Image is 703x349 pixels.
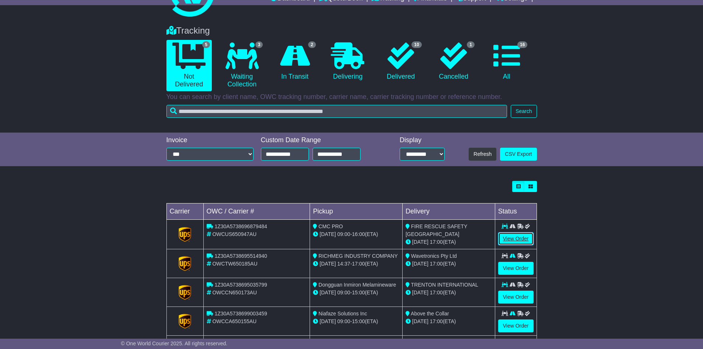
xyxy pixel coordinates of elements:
img: GetCarrierServiceLogo [179,285,191,300]
a: Delivering [325,40,371,83]
span: 17:00 [430,290,443,295]
img: GetCarrierServiceLogo [179,256,191,271]
div: (ETA) [406,260,492,268]
span: 16:00 [352,231,365,237]
span: RICHMEG INDUSTRY COMPANY [318,253,398,259]
img: GetCarrierServiceLogo [179,227,191,242]
a: View Order [498,232,534,245]
div: - (ETA) [313,230,399,238]
td: Pickup [310,203,403,220]
a: View Order [498,319,534,332]
span: 16 [517,41,527,48]
a: View Order [498,291,534,304]
span: TRENTON INTERNATIONAL [411,282,478,288]
span: 09:00 [337,318,350,324]
span: 1Z30A5738695035799 [214,282,267,288]
span: 17:00 [430,239,443,245]
a: 5 Not Delivered [166,40,212,91]
span: 1Z30A5738696879484 [214,223,267,229]
div: - (ETA) [313,289,399,297]
a: 10 Delivered [378,40,423,83]
td: OWC / Carrier # [203,203,310,220]
span: Above the Collar [411,311,449,317]
span: 1Z30A5738695514940 [214,253,267,259]
span: 09:00 [337,231,350,237]
a: CSV Export [500,148,537,161]
div: Display [400,136,445,144]
button: Refresh [469,148,496,161]
span: 17:00 [352,261,365,267]
p: You can search by client name, OWC tracking number, carrier name, carrier tracking number or refe... [166,93,537,101]
a: 2 In Transit [272,40,317,83]
span: 10 [411,41,421,48]
button: Search [511,105,537,118]
span: [DATE] [412,239,428,245]
span: 17:00 [430,261,443,267]
span: [DATE] [320,261,336,267]
span: 15:00 [352,318,365,324]
span: 09:00 [337,290,350,295]
div: (ETA) [406,318,492,325]
span: 17:00 [430,318,443,324]
div: - (ETA) [313,260,399,268]
span: CMC PRO [318,223,343,229]
td: Status [495,203,537,220]
a: 16 All [484,40,529,83]
span: Dongguan Inmiron Melamineware [318,282,396,288]
span: FIRE RESCUE SAFETY [GEOGRAPHIC_DATA] [406,223,467,237]
span: [DATE] [412,318,428,324]
div: Tracking [163,25,541,36]
img: GetCarrierServiceLogo [179,314,191,329]
span: [DATE] [320,231,336,237]
span: 2 [308,41,316,48]
a: 3 Waiting Collection [219,40,265,91]
span: 1Z30A5738699003459 [214,311,267,317]
span: Wavetronics Pty Ltd [411,253,457,259]
span: 14:37 [337,261,350,267]
div: Invoice [166,136,254,144]
div: - (ETA) [313,318,399,325]
td: Delivery [402,203,495,220]
span: 1 [467,41,475,48]
span: © One World Courier 2025. All rights reserved. [121,341,228,346]
div: (ETA) [406,238,492,246]
span: 15:00 [352,290,365,295]
span: [DATE] [320,290,336,295]
span: OWCCN650173AU [212,290,257,295]
a: View Order [498,262,534,275]
span: OWCCA650155AU [212,318,256,324]
td: Carrier [166,203,203,220]
a: 1 Cancelled [431,40,476,83]
span: Niafaze Solutions Inc [318,311,367,317]
span: 5 [202,41,210,48]
div: (ETA) [406,289,492,297]
span: [DATE] [412,261,428,267]
span: OWCTW650185AU [212,261,257,267]
span: [DATE] [412,290,428,295]
span: OWCUS650947AU [212,231,256,237]
span: [DATE] [320,318,336,324]
div: Custom Date Range [261,136,379,144]
span: 3 [255,41,263,48]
